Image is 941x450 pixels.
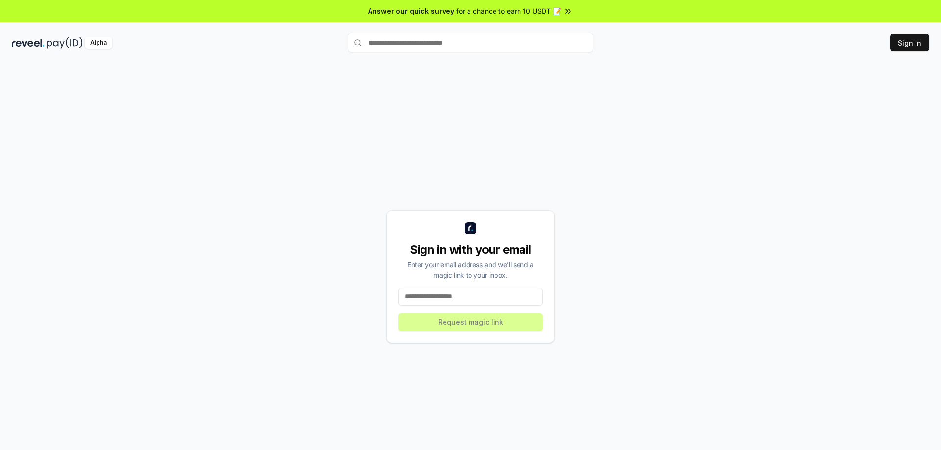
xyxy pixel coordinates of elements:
button: Sign In [890,34,929,51]
span: Answer our quick survey [368,6,454,16]
div: Enter your email address and we’ll send a magic link to your inbox. [398,260,543,280]
span: for a chance to earn 10 USDT 📝 [456,6,561,16]
img: logo_small [465,222,476,234]
div: Alpha [85,37,112,49]
img: reveel_dark [12,37,45,49]
img: pay_id [47,37,83,49]
div: Sign in with your email [398,242,543,258]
